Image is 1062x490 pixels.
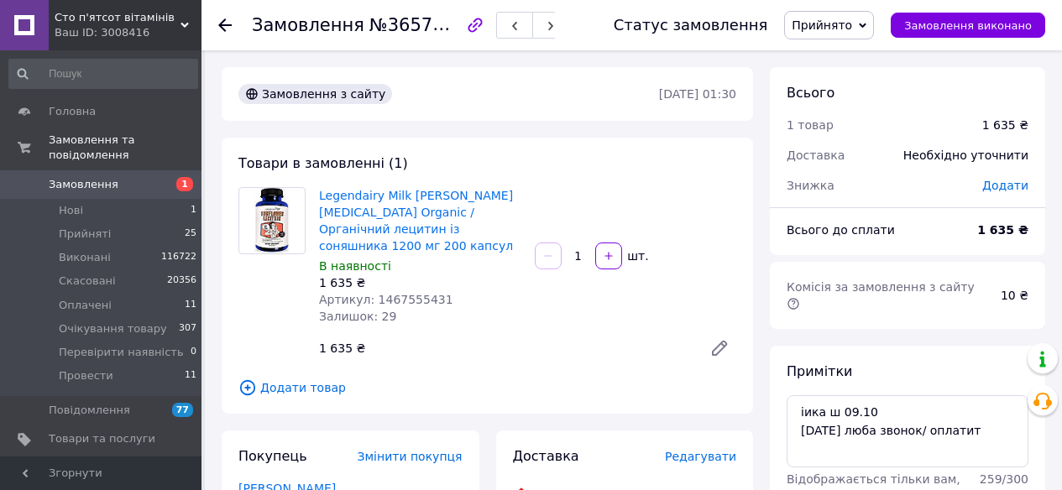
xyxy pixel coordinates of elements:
div: Необхідно уточнити [893,137,1038,174]
span: 1 [176,177,193,191]
div: 1 635 ₴ [312,336,696,360]
span: 307 [179,321,196,336]
div: Ваш ID: 3008416 [55,25,201,40]
input: Пошук [8,59,198,89]
span: 1 товар [787,118,834,132]
div: Замовлення з сайту [238,84,392,104]
span: Провести [59,368,113,383]
span: 259 / 300 [980,472,1028,486]
span: Артикул: 1467555431 [319,293,453,306]
span: Всього до сплати [787,223,895,237]
span: Замовлення [49,177,118,192]
span: 116722 [161,250,196,265]
span: Нові [59,203,83,218]
span: Головна [49,104,96,119]
div: Статус замовлення [614,17,768,34]
span: Повідомлення [49,403,130,418]
span: Скасовані [59,274,116,289]
span: Товари в замовленні (1) [238,155,408,171]
span: В наявності [319,259,391,273]
button: Замовлення виконано [891,13,1045,38]
div: 1 635 ₴ [982,117,1028,133]
span: Оплачені [59,298,112,313]
span: Залишок: 29 [319,310,396,323]
span: Замовлення [252,15,364,35]
span: 11 [185,368,196,383]
span: 20356 [167,274,196,289]
span: Покупець [238,448,307,464]
span: Редагувати [665,450,736,463]
img: Legendairy Milk Sunflower Lecithin Organic / Органічний лецитин із соняшника 1200 мг 200 капсул [254,188,290,253]
span: Додати [982,179,1028,192]
time: [DATE] 01:30 [659,87,736,101]
span: 1 [191,203,196,218]
div: 1 635 ₴ [319,274,521,291]
span: №365756401 [369,14,489,35]
span: Виконані [59,250,111,265]
span: Змінити покупця [358,450,463,463]
div: шт. [624,248,651,264]
span: Перевірити наявність [59,345,184,360]
span: Прийнято [792,18,852,32]
span: Очікування товару [59,321,167,336]
span: 11 [185,298,196,313]
span: Доставка [513,448,579,464]
span: Cто п'ятсот вітамінів [55,10,180,25]
span: Знижка [787,179,834,192]
span: Примітки [787,363,852,379]
textarea: іика ш 09.10 [DATE] люба звонок/ оплатит [787,395,1028,467]
div: 10 ₴ [991,277,1038,314]
span: Замовлення виконано [904,19,1032,32]
a: Редагувати [703,331,736,365]
span: Комісія за замовлення з сайту [787,280,978,310]
span: Товари та послуги [49,431,155,446]
a: Legendairy Milk [PERSON_NAME][MEDICAL_DATA] Organic / Органічний лецитин із соняшника 1200 мг 200... [319,189,513,253]
span: Замовлення та повідомлення [49,133,201,163]
div: Повернутися назад [218,17,232,34]
span: 77 [172,403,193,417]
b: 1 635 ₴ [977,223,1028,237]
span: Прийняті [59,227,111,242]
span: Доставка [787,149,845,162]
span: 25 [185,227,196,242]
span: Додати товар [238,378,736,397]
span: 0 [191,345,196,360]
span: Всього [787,85,834,101]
